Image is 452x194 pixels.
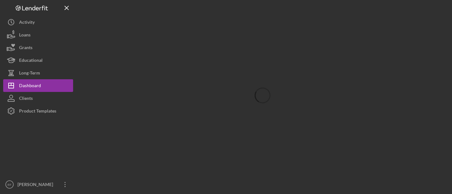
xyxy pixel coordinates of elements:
[19,67,40,81] div: Long-Term
[3,79,73,92] button: Dashboard
[19,79,41,94] div: Dashboard
[3,16,73,29] button: Activity
[19,16,35,30] div: Activity
[3,105,73,117] button: Product Templates
[16,178,57,192] div: [PERSON_NAME]
[19,41,32,55] div: Grants
[3,41,73,54] button: Grants
[3,178,73,191] button: EF[PERSON_NAME]
[19,29,31,43] div: Loans
[3,54,73,67] button: Educational
[8,183,11,186] text: EF
[19,54,43,68] div: Educational
[19,105,56,119] div: Product Templates
[3,29,73,41] button: Loans
[19,92,33,106] div: Clients
[3,92,73,105] button: Clients
[3,67,73,79] button: Long-Term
